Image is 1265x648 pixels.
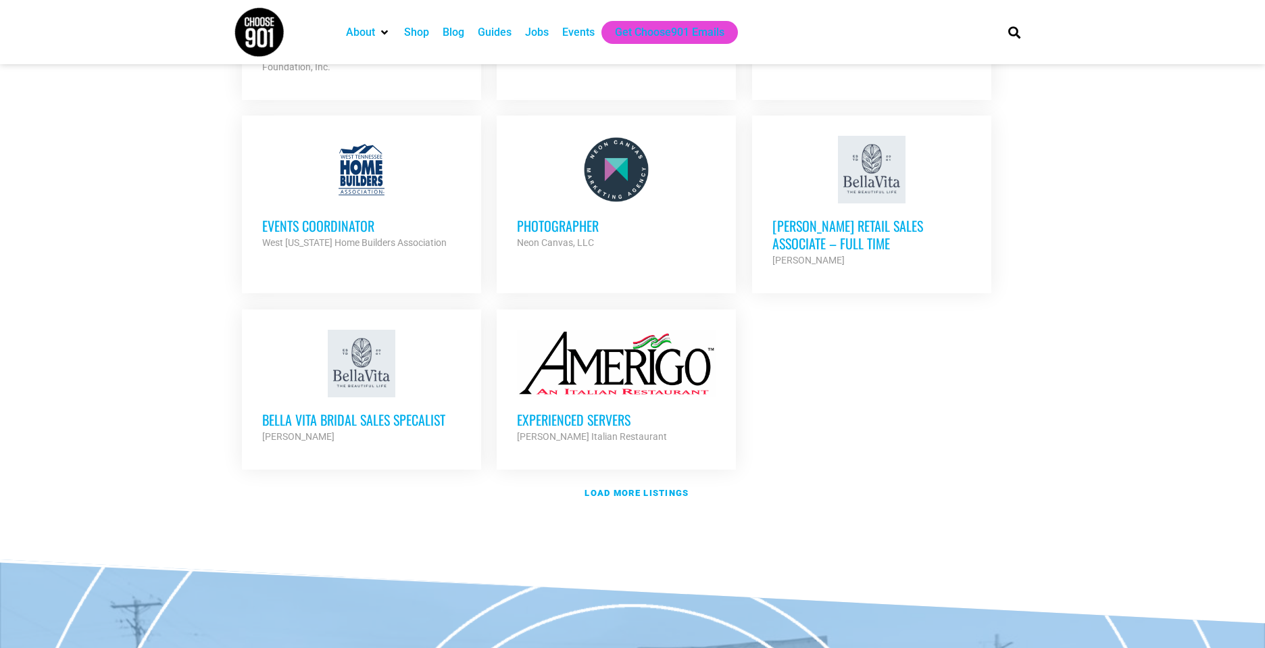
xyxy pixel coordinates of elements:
a: Events Coordinator West [US_STATE] Home Builders Association [242,116,481,271]
a: Experienced Servers [PERSON_NAME] Italian Restaurant [497,309,736,465]
strong: West [US_STATE] Home Builders Association [262,237,447,248]
strong: [PERSON_NAME] [772,255,845,266]
a: About [346,24,375,41]
strong: The [PERSON_NAME] Cardiovascular Foundation, Inc. [262,45,418,72]
strong: [PERSON_NAME] [262,431,334,442]
a: Events [562,24,595,41]
nav: Main nav [339,21,985,44]
a: Shop [404,24,429,41]
div: About [339,21,397,44]
a: Load more listings [234,478,1031,509]
a: Photographer Neon Canvas, LLC [497,116,736,271]
h3: Bella Vita Bridal Sales Specalist [262,411,461,428]
a: Bella Vita Bridal Sales Specalist [PERSON_NAME] [242,309,481,465]
a: Guides [478,24,512,41]
strong: [PERSON_NAME] Italian Restaurant [517,431,667,442]
h3: [PERSON_NAME] Retail Sales Associate – Full Time [772,217,971,252]
a: Jobs [525,24,549,41]
strong: Neon Canvas, LLC [517,237,594,248]
h3: Photographer [517,217,716,234]
a: [PERSON_NAME] Retail Sales Associate – Full Time [PERSON_NAME] [752,116,991,289]
div: Search [1003,21,1026,43]
h3: Experienced Servers [517,411,716,428]
strong: Load more listings [585,488,689,498]
h3: Events Coordinator [262,217,461,234]
a: Get Choose901 Emails [615,24,724,41]
a: Blog [443,24,464,41]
